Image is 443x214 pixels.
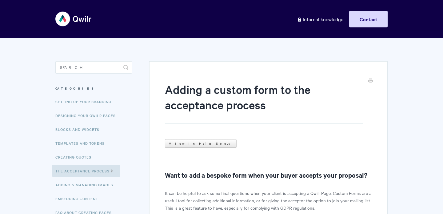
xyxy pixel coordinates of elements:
input: Search [55,61,132,74]
a: The Acceptance Process [52,165,120,177]
a: Internal knowledge [292,11,348,27]
a: View in Help Scout [165,139,237,148]
a: Creating Quotes [55,151,96,163]
h1: Adding a custom form to the acceptance process [165,82,363,124]
a: Contact [349,11,388,27]
a: Templates and Tokens [55,137,109,149]
a: Setting up your Branding [55,95,116,108]
h2: Want to add a bespoke form when your buyer accepts your proposal? [165,170,372,180]
h3: Categories [55,83,132,94]
a: Designing Your Qwilr Pages [55,109,120,122]
img: Qwilr Help Center [55,7,92,30]
a: Blocks and Widgets [55,123,104,135]
p: It can be helpful to ask some final questions when your client is accepting a Qwilr Page. Custom ... [165,189,372,212]
a: Embedding Content [55,192,103,205]
a: Adding & Managing Images [55,179,118,191]
a: Print this Article [368,78,373,85]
